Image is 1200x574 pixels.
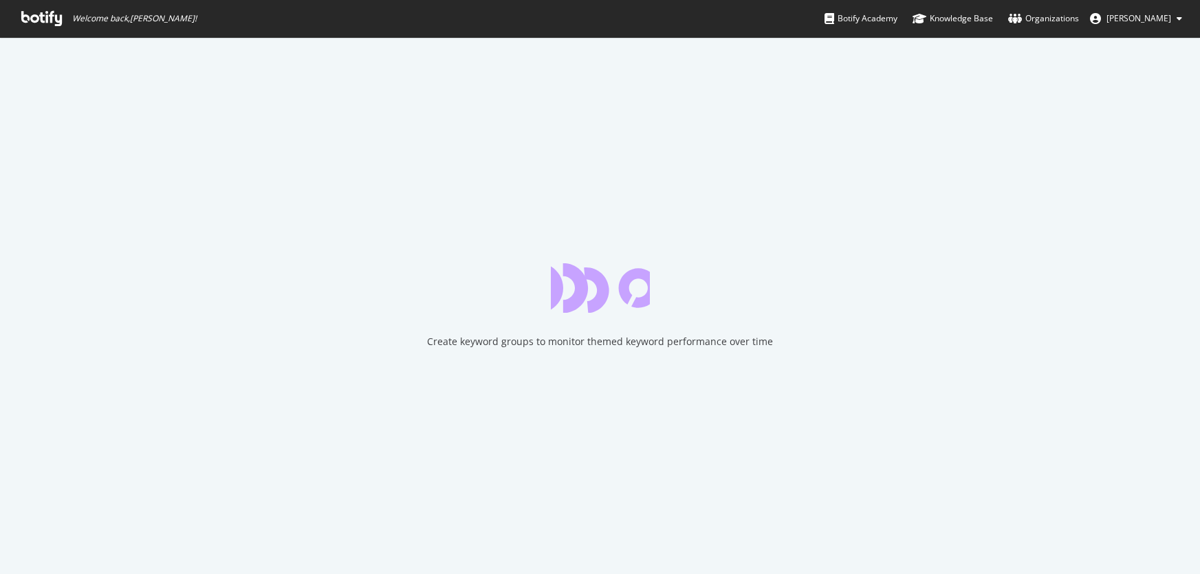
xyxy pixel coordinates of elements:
div: Knowledge Base [913,12,993,25]
button: [PERSON_NAME] [1079,8,1193,30]
div: Organizations [1008,12,1079,25]
div: Create keyword groups to monitor themed keyword performance over time [427,335,773,349]
div: Botify Academy [825,12,897,25]
span: Sabrina Bomberger [1106,12,1171,24]
div: animation [551,263,650,313]
span: Welcome back, [PERSON_NAME] ! [72,13,197,24]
